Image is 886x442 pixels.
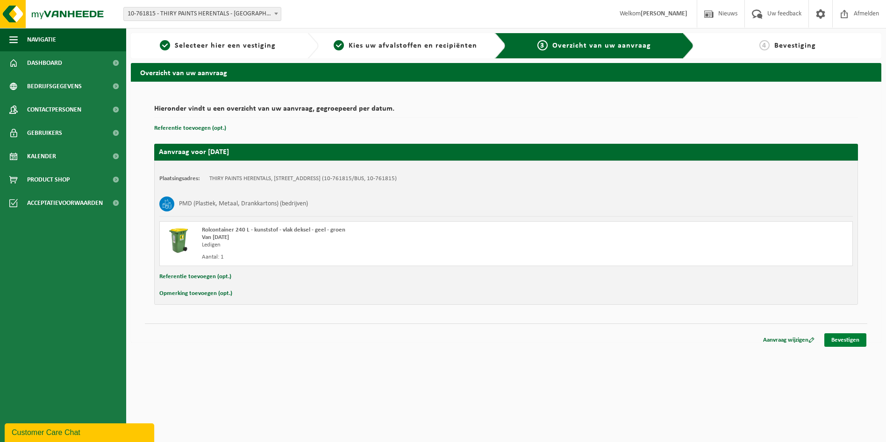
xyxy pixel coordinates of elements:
div: Aantal: 1 [202,253,543,261]
strong: Plaatsingsadres: [159,175,200,182]
strong: [PERSON_NAME] [641,10,687,17]
span: Kalender [27,145,56,168]
h2: Overzicht van uw aanvraag [131,63,881,81]
span: 1 [160,40,170,50]
strong: Van [DATE] [202,234,229,240]
span: Contactpersonen [27,98,81,121]
a: Bevestigen [824,333,866,347]
span: Dashboard [27,51,62,75]
span: Overzicht van uw aanvraag [552,42,651,49]
span: 10-761815 - THIRY PAINTS HERENTALS - HERENTALS [124,7,281,21]
span: 10-761815 - THIRY PAINTS HERENTALS - HERENTALS [123,7,281,21]
span: 4 [759,40,770,50]
span: Kies uw afvalstoffen en recipiënten [349,42,477,49]
span: Gebruikers [27,121,62,145]
span: Navigatie [27,28,56,51]
a: 2Kies uw afvalstoffen en recipiënten [323,40,488,51]
h3: PMD (Plastiek, Metaal, Drankkartons) (bedrijven) [179,196,308,211]
h2: Hieronder vindt u een overzicht van uw aanvraag, gegroepeerd per datum. [154,105,858,118]
span: Bedrijfsgegevens [27,75,82,98]
span: Acceptatievoorwaarden [27,191,103,215]
button: Opmerking toevoegen (opt.) [159,288,232,300]
img: WB-0240-HPE-GN-50.png [164,226,193,254]
strong: Aanvraag voor [DATE] [159,148,229,156]
span: Selecteer hier een vestiging [175,42,276,49]
span: Rolcontainer 240 L - kunststof - vlak deksel - geel - groen [202,227,345,233]
span: 3 [537,40,548,50]
button: Referentie toevoegen (opt.) [154,122,226,134]
a: 1Selecteer hier een vestiging [136,40,300,51]
td: THIRY PAINTS HERENTALS, [STREET_ADDRESS] (10-761815/BUS, 10-761815) [209,175,397,182]
div: Ledigen [202,241,543,249]
iframe: chat widget [5,421,156,442]
span: Product Shop [27,168,70,191]
span: 2 [334,40,344,50]
span: Bevestiging [774,42,816,49]
a: Aanvraag wijzigen [756,333,822,347]
button: Referentie toevoegen (opt.) [159,271,231,283]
